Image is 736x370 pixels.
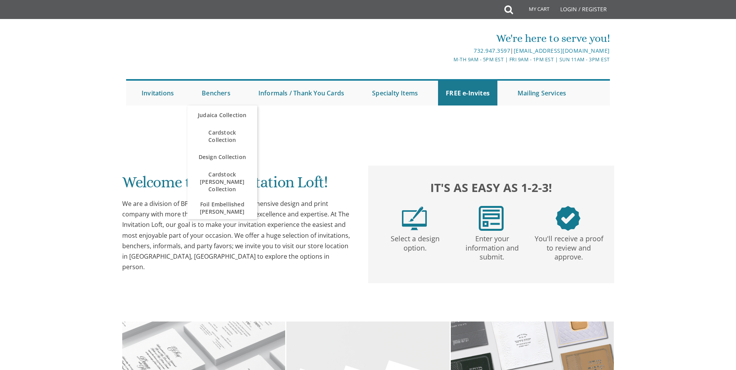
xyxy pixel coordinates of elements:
[532,231,606,262] p: You'll receive a proof to review and approve.
[479,206,504,231] img: step2.png
[474,47,510,54] a: 732.947.3597
[378,231,452,253] p: Select a design option.
[556,206,580,231] img: step3.png
[187,197,257,219] a: Foil Embellished [PERSON_NAME]
[288,55,610,64] div: M-Th 9am - 5pm EST | Fri 9am - 1pm EST | Sun 11am - 3pm EST
[122,174,353,197] h1: Welcome to The Invitation Loft!
[187,125,257,147] a: Cardstock Collection
[187,167,257,197] a: Cardstock [PERSON_NAME] Collection
[288,31,610,46] div: We're here to serve you!
[376,179,606,196] h2: It's as easy as 1-2-3!
[455,231,529,262] p: Enter your information and submit.
[510,81,574,105] a: Mailing Services
[195,125,249,147] span: Cardstock Collection
[514,47,610,54] a: [EMAIL_ADDRESS][DOMAIN_NAME]
[194,81,238,105] a: Benchers
[512,1,555,20] a: My Cart
[187,147,257,167] a: Design Collection
[134,81,182,105] a: Invitations
[195,167,249,197] span: Cardstock [PERSON_NAME] Collection
[122,199,353,272] div: We are a division of BP Print Group, a comprehensive design and print company with more than 30 y...
[187,105,257,125] a: Judaica Collection
[251,81,352,105] a: Informals / Thank You Cards
[438,81,497,105] a: FREE e-Invites
[195,197,249,219] span: Foil Embellished [PERSON_NAME]
[364,81,426,105] a: Specialty Items
[402,206,427,231] img: step1.png
[288,46,610,55] div: |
